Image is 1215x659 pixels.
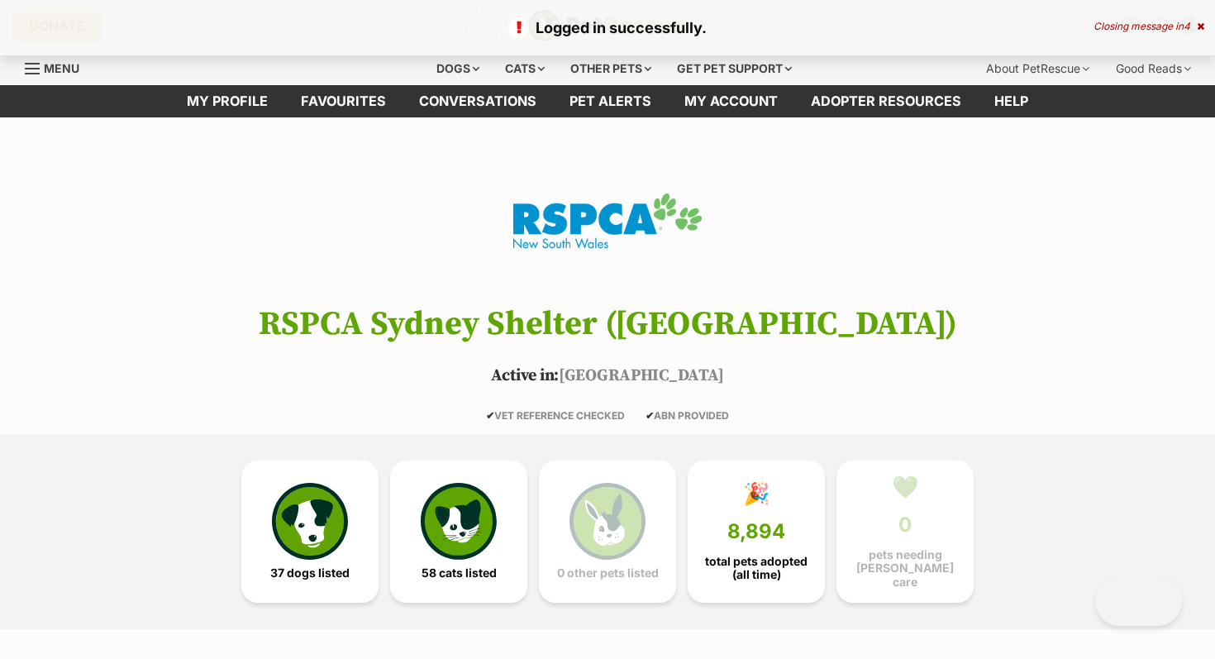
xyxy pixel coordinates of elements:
a: conversations [403,85,553,117]
div: Cats [493,52,556,85]
div: Good Reads [1104,52,1203,85]
a: Favourites [284,85,403,117]
icon: ✔ [646,409,654,422]
div: Get pet support [665,52,803,85]
a: Adopter resources [794,85,978,117]
span: ABN PROVIDED [646,409,729,422]
span: 8,894 [727,520,785,543]
a: 37 dogs listed [241,461,379,603]
span: 58 cats listed [422,566,497,580]
div: About PetRescue [974,52,1101,85]
div: 💚 [892,475,918,499]
span: pets needing [PERSON_NAME] care [850,548,960,588]
img: cat-icon-068c71abf8fe30c970a85cd354bc8e23425d12f6e8612795f06af48be43a487a.svg [421,483,497,559]
span: VET REFERENCE CHECKED [486,409,625,422]
a: 0 other pets listed [539,461,676,603]
span: Active in: [491,365,559,386]
img: bunny-icon-b786713a4a21a2fe6d13e954f4cb29d131f1b31f8a74b52ca2c6d2999bc34bbe.svg [569,483,646,559]
a: 💚 0 pets needing [PERSON_NAME] care [836,461,974,603]
div: Other pets [559,52,663,85]
div: Dogs [425,52,491,85]
a: 58 cats listed [390,461,527,603]
iframe: Help Scout Beacon - Open [1095,576,1182,626]
span: 0 [898,513,912,537]
span: Menu [44,61,79,75]
img: petrescue-icon-eee76f85a60ef55c4a1927667547b313a7c0e82042636edf73dce9c88f694885.svg [272,483,348,559]
icon: ✔ [486,409,494,422]
a: My account [668,85,794,117]
div: 🎉 [743,481,769,506]
span: total pets adopted (all time) [702,555,811,581]
span: 37 dogs listed [270,566,350,580]
img: RSPCA Sydney Shelter (Yagoona) [513,150,702,291]
a: Pet alerts [553,85,668,117]
a: 🎉 8,894 total pets adopted (all time) [688,461,825,603]
a: My profile [170,85,284,117]
span: 0 other pets listed [557,566,659,580]
a: Help [978,85,1045,117]
a: Menu [25,52,91,82]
